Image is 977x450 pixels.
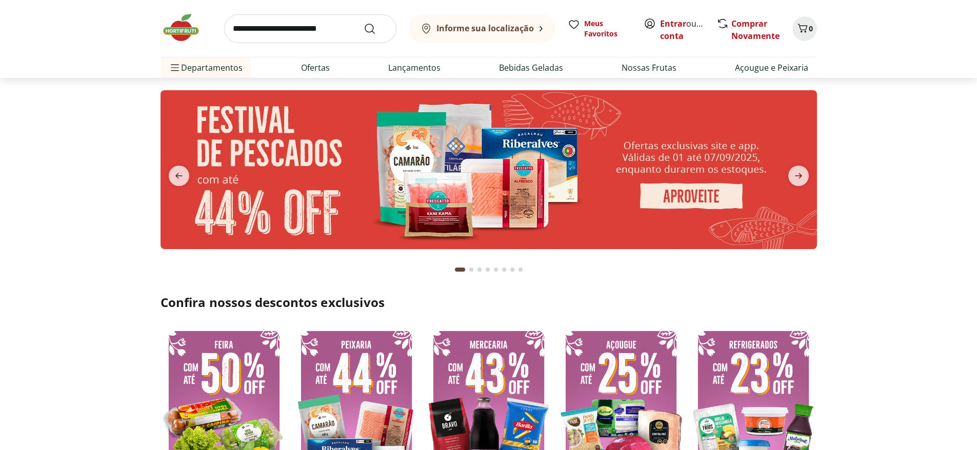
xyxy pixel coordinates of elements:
button: Menu [169,55,181,80]
a: Lançamentos [388,62,441,74]
button: Go to page 7 from fs-carousel [508,257,516,282]
span: ou [660,17,706,42]
button: Go to page 8 from fs-carousel [516,257,525,282]
button: Go to page 4 from fs-carousel [484,257,492,282]
a: Nossas Frutas [622,62,676,74]
a: Comprar Novamente [731,18,780,42]
button: Current page from fs-carousel [453,257,467,282]
h2: Confira nossos descontos exclusivos [161,294,817,311]
button: Go to page 6 from fs-carousel [500,257,508,282]
a: Açougue e Peixaria [735,62,808,74]
button: Carrinho [792,16,817,41]
a: Meus Favoritos [568,18,631,39]
button: Submit Search [364,23,388,35]
button: Go to page 5 from fs-carousel [492,257,500,282]
input: search [224,14,396,43]
img: pescados [161,90,817,249]
button: previous [161,166,197,186]
span: Meus Favoritos [584,18,631,39]
a: Entrar [660,18,686,29]
img: Hortifruti [161,12,212,43]
button: Go to page 3 from fs-carousel [475,257,484,282]
a: Ofertas [301,62,330,74]
button: Go to page 2 from fs-carousel [467,257,475,282]
a: Criar conta [660,18,716,42]
button: Informe sua localização [409,14,555,43]
b: Informe sua localização [436,23,534,34]
span: Departamentos [169,55,243,80]
span: 0 [809,24,813,33]
button: next [780,166,817,186]
a: Bebidas Geladas [499,62,563,74]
